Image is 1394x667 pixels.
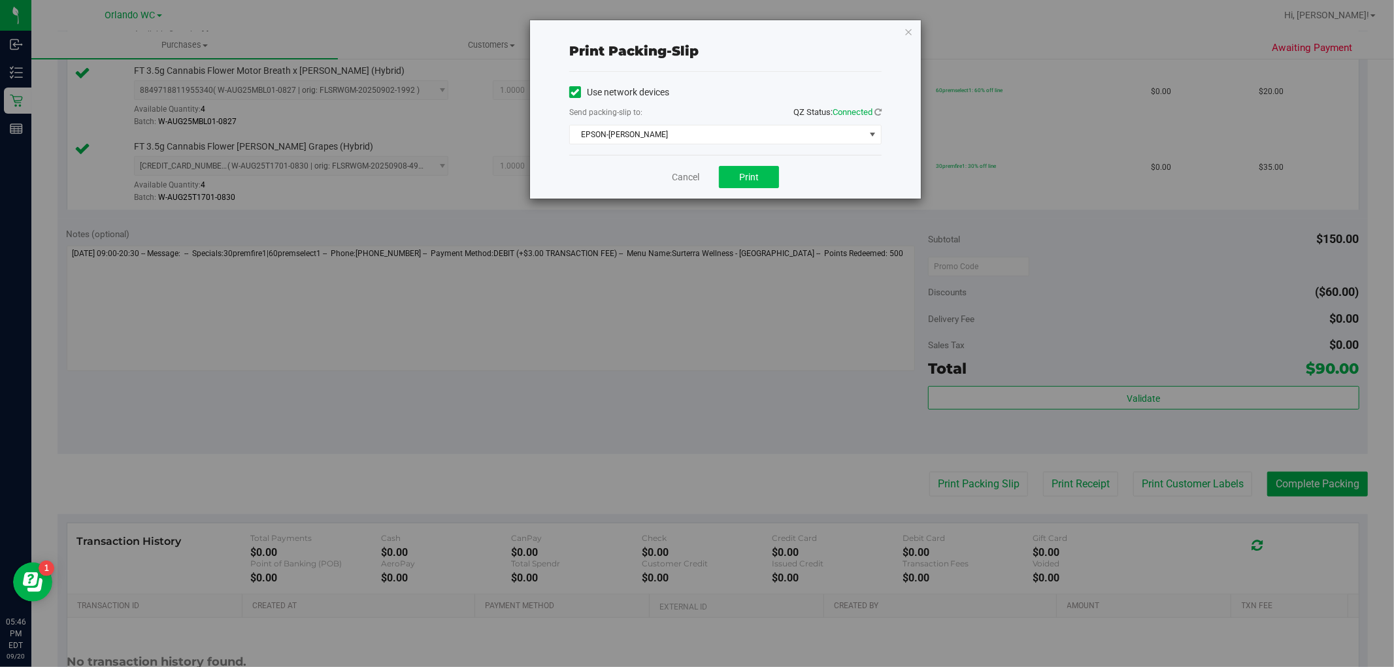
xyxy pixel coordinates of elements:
[865,125,881,144] span: select
[569,106,642,118] label: Send packing-slip to:
[833,107,872,117] span: Connected
[39,561,54,576] iframe: Resource center unread badge
[739,172,759,182] span: Print
[13,562,52,602] iframe: Resource center
[793,107,882,117] span: QZ Status:
[719,166,779,188] button: Print
[569,43,699,59] span: Print packing-slip
[570,125,865,144] span: EPSON-[PERSON_NAME]
[672,171,699,184] a: Cancel
[569,86,669,99] label: Use network devices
